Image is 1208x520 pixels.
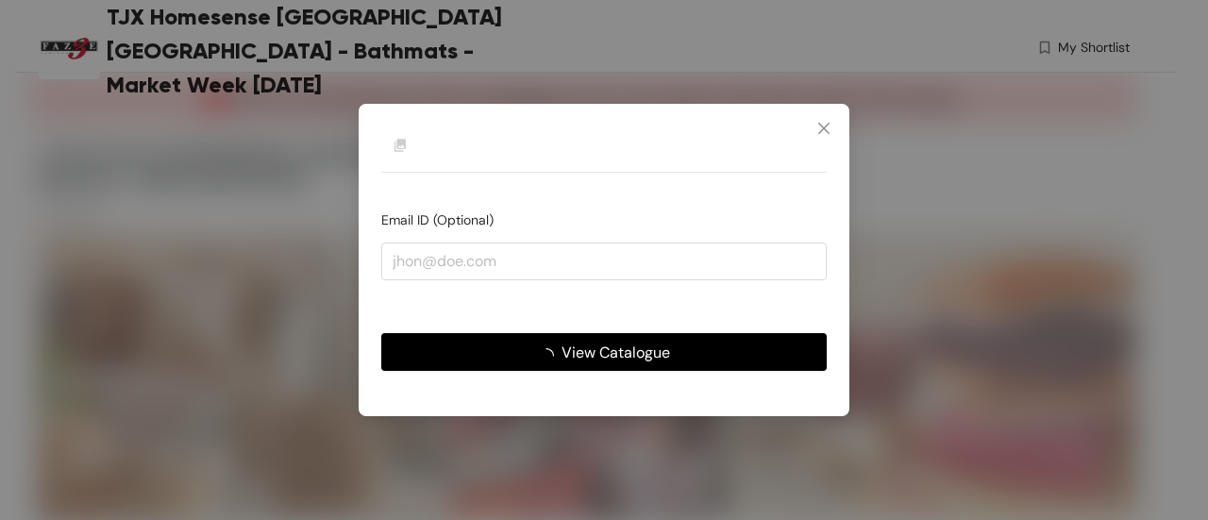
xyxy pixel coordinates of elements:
[381,333,827,371] button: View Catalogue
[816,121,831,136] span: close
[798,104,849,155] button: Close
[539,347,562,362] span: loading
[381,211,494,228] span: Email ID (Optional)
[562,340,670,363] span: View Catalogue
[381,243,827,280] input: jhon@doe.com
[381,126,419,164] img: Buyer Portal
